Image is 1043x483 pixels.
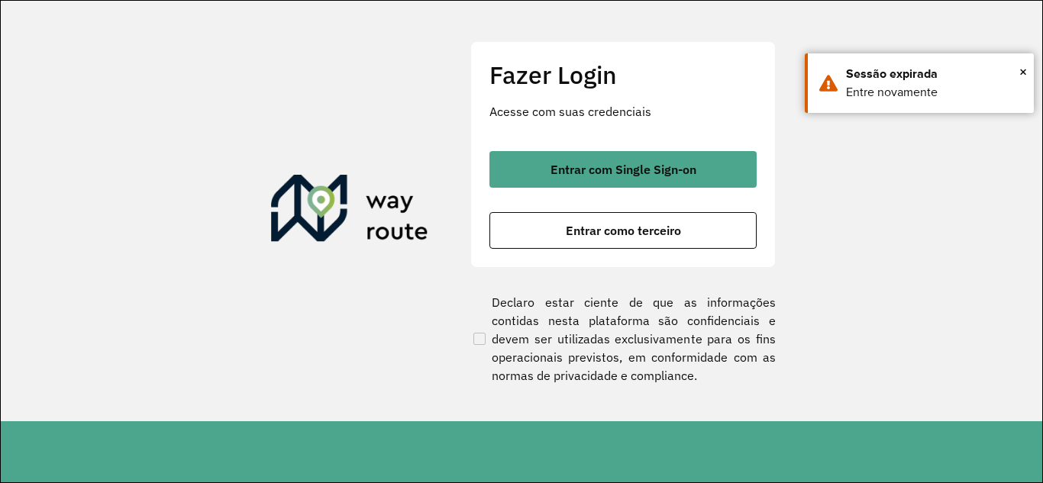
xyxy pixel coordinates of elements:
[470,293,776,385] label: Declaro estar ciente de que as informações contidas nesta plataforma são confidenciais e devem se...
[551,163,696,175] span: Entrar com Single Sign-on
[566,224,681,237] span: Entrar como terceiro
[846,65,1022,83] div: Sessão expirada
[271,175,428,248] img: Roteirizador AmbevTech
[1019,60,1027,83] button: Close
[489,151,757,188] button: button
[489,212,757,249] button: button
[489,102,757,121] p: Acesse com suas credenciais
[489,60,757,89] h2: Fazer Login
[846,83,1022,101] div: Entre novamente
[1019,60,1027,83] span: ×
